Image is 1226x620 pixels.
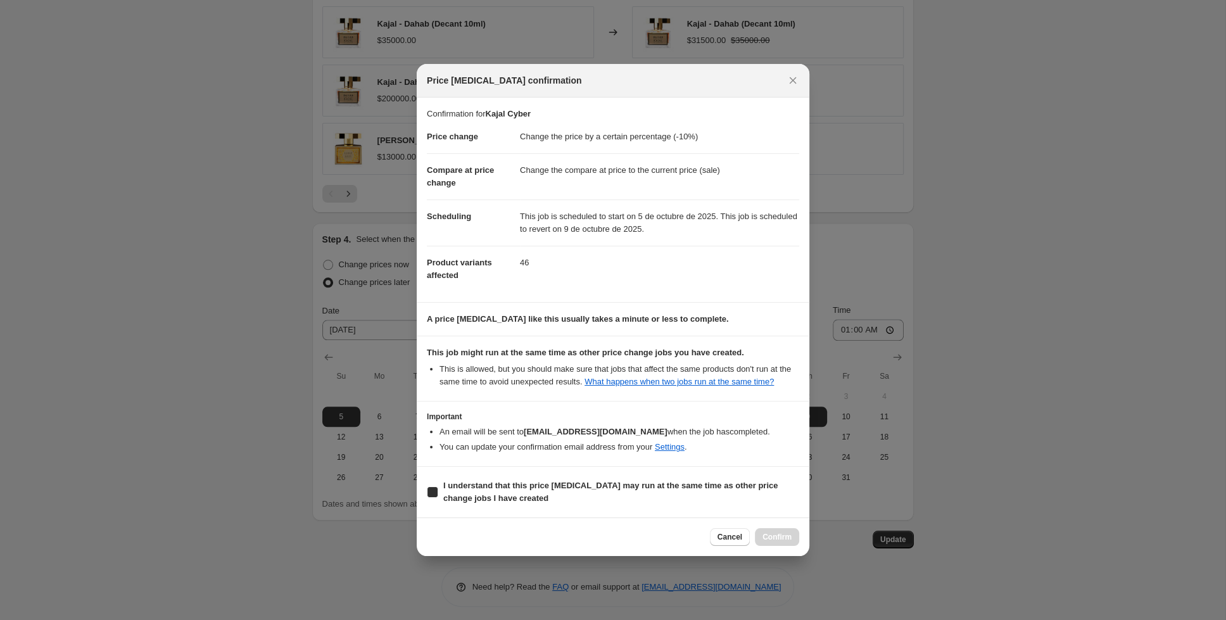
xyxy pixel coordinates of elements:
[784,72,802,89] button: Close
[520,199,799,246] dd: This job is scheduled to start on 5 de octubre de 2025. This job is scheduled to revert on 9 de o...
[439,363,799,388] li: This is allowed, but you should make sure that jobs that affect the same products don ' t run at ...
[427,108,799,120] p: Confirmation for
[427,258,492,280] span: Product variants affected
[585,377,774,386] a: What happens when two jobs run at the same time?
[439,426,799,438] li: An email will be sent to when the job has completed .
[427,212,471,221] span: Scheduling
[439,441,799,453] li: You can update your confirmation email address from your .
[427,74,582,87] span: Price [MEDICAL_DATA] confirmation
[520,246,799,279] dd: 46
[427,314,729,324] b: A price [MEDICAL_DATA] like this usually takes a minute or less to complete.
[524,427,667,436] b: [EMAIL_ADDRESS][DOMAIN_NAME]
[427,132,478,141] span: Price change
[485,109,531,118] b: Kajal Cyber
[710,528,750,546] button: Cancel
[443,481,778,503] b: I understand that this price [MEDICAL_DATA] may run at the same time as other price change jobs I...
[655,442,685,452] a: Settings
[427,348,744,357] b: This job might run at the same time as other price change jobs you have created.
[427,412,799,422] h3: Important
[520,120,799,153] dd: Change the price by a certain percentage (-10%)
[520,153,799,187] dd: Change the compare at price to the current price (sale)
[717,532,742,542] span: Cancel
[427,165,494,187] span: Compare at price change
